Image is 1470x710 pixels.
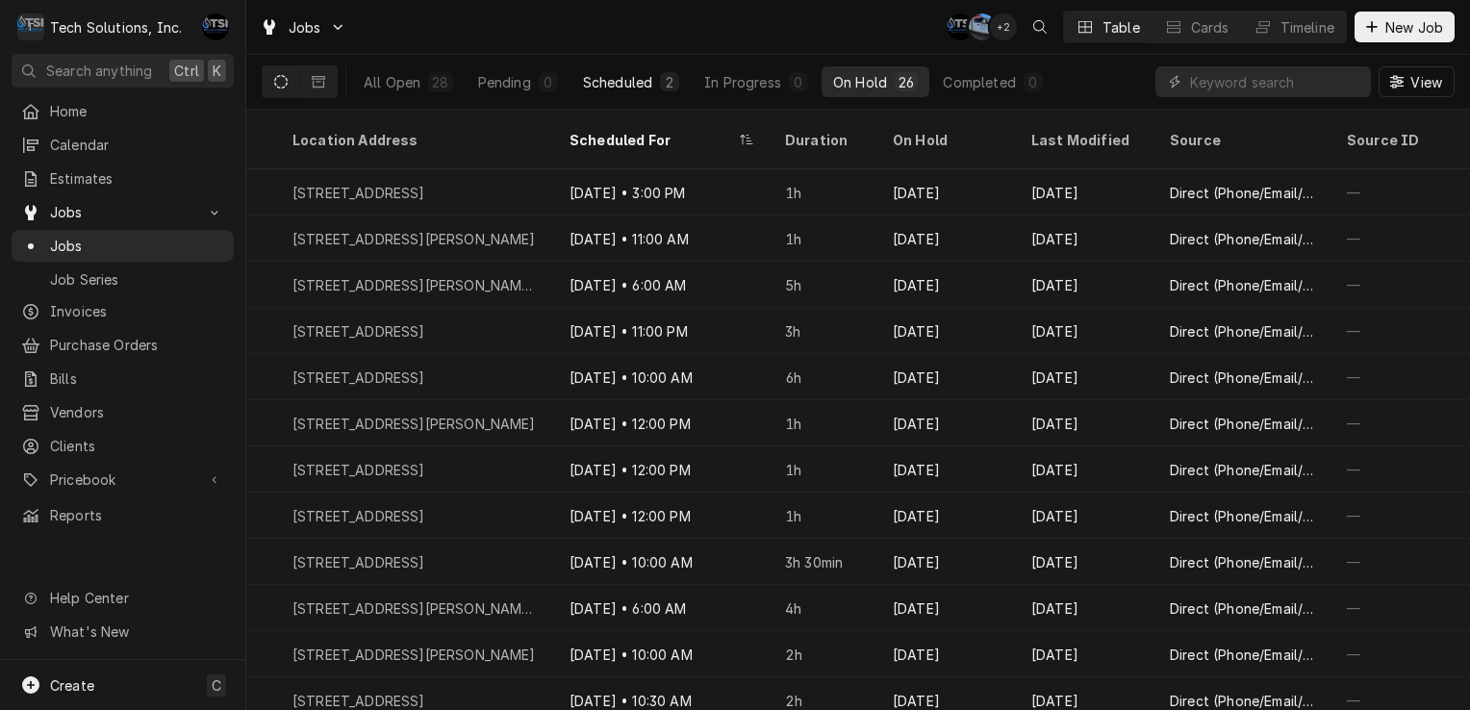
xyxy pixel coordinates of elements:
div: [DATE] • 12:00 PM [554,400,770,446]
span: Calendar [50,135,224,155]
div: [DATE] [1016,169,1154,216]
div: [STREET_ADDRESS] [292,368,425,388]
button: New Job [1355,12,1455,42]
div: [DATE] [877,585,1016,631]
div: — [1331,631,1470,677]
span: View [1407,72,1446,92]
div: 1h [770,493,877,539]
div: [STREET_ADDRESS][PERSON_NAME][PERSON_NAME] [292,275,539,295]
div: [STREET_ADDRESS] [292,506,425,526]
div: [DATE] [877,400,1016,446]
div: [DATE] [877,446,1016,493]
span: Reports [50,505,224,525]
div: — [1331,169,1470,216]
a: Go to Jobs [12,196,234,228]
div: Direct (Phone/Email/etc.) [1170,506,1316,526]
div: [DATE] • 10:00 AM [554,354,770,400]
div: Tech Solutions, Inc. [50,17,182,38]
span: Create [50,677,94,694]
div: 4h [770,585,877,631]
span: Home [50,101,224,121]
span: Vendors [50,402,224,422]
div: Scheduled For [570,130,735,150]
div: Source ID [1347,130,1451,150]
button: Open search [1025,12,1055,42]
div: [DATE] • 11:00 PM [554,308,770,354]
div: Austin Fox's Avatar [202,13,229,40]
div: 0 [793,72,804,92]
a: Calendar [12,129,234,161]
div: Cards [1191,17,1229,38]
div: [DATE] • 6:00 AM [554,262,770,308]
div: Completed [943,72,1015,92]
div: On Hold [833,72,887,92]
div: — [1331,539,1470,585]
div: [DATE] [1016,493,1154,539]
div: [DATE] • 10:00 AM [554,539,770,585]
div: 26 [899,72,914,92]
div: 2 [664,72,675,92]
a: Estimates [12,163,234,194]
input: Keyword search [1190,66,1361,97]
div: 1h [770,400,877,446]
span: What's New [50,621,222,642]
div: [DATE] [1016,400,1154,446]
div: Tech Solutions, Inc.'s Avatar [17,13,44,40]
span: Jobs [289,17,321,38]
div: [DATE] [877,308,1016,354]
span: Estimates [50,168,224,189]
div: All Open [364,72,420,92]
div: 5h [770,262,877,308]
a: Vendors [12,396,234,428]
div: Direct (Phone/Email/etc.) [1170,552,1316,572]
div: — [1331,354,1470,400]
span: Bills [50,368,224,389]
button: View [1379,66,1455,97]
div: [DATE] [1016,262,1154,308]
div: [DATE] [877,262,1016,308]
div: — [1331,585,1470,631]
span: Pricebook [50,469,195,490]
div: Source [1170,130,1312,150]
div: Pending [478,72,531,92]
div: Last Modified [1031,130,1135,150]
div: Austin Fox's Avatar [947,13,974,40]
div: 1h [770,216,877,262]
span: Ctrl [174,61,199,81]
div: 2h [770,631,877,677]
span: Jobs [50,202,195,222]
div: [DATE] [1016,308,1154,354]
div: [DATE] [1016,585,1154,631]
a: Go to Help Center [12,582,234,614]
div: — [1331,216,1470,262]
div: Direct (Phone/Email/etc.) [1170,183,1316,203]
div: 1h [770,169,877,216]
span: Clients [50,436,224,456]
div: [DATE] [877,216,1016,262]
div: Direct (Phone/Email/etc.) [1170,321,1316,342]
span: Jobs [50,236,224,256]
a: Clients [12,430,234,462]
div: T [17,13,44,40]
div: [DATE] [877,169,1016,216]
div: 6h [770,354,877,400]
div: [DATE] [877,631,1016,677]
button: Search anythingCtrlK [12,54,234,88]
a: Reports [12,499,234,531]
a: Home [12,95,234,127]
div: [DATE] [877,354,1016,400]
div: AF [947,13,974,40]
span: K [213,61,221,81]
div: — [1331,493,1470,539]
div: — [1331,308,1470,354]
div: AF [202,13,229,40]
div: [DATE] [1016,631,1154,677]
div: [STREET_ADDRESS][PERSON_NAME] [292,645,536,665]
div: [DATE] • 12:00 PM [554,493,770,539]
div: On Hold [893,130,997,150]
span: Purchase Orders [50,335,224,355]
span: C [212,675,221,696]
div: [DATE] • 3:00 PM [554,169,770,216]
div: Direct (Phone/Email/etc.) [1170,275,1316,295]
div: 1h [770,446,877,493]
